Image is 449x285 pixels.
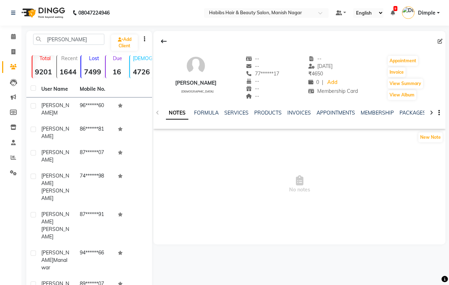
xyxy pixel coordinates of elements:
span: [DEMOGRAPHIC_DATA] [181,90,214,93]
strong: 4726 [130,67,152,76]
img: avatar [185,55,207,76]
span: -- [246,85,259,92]
span: -- [308,56,322,62]
strong: 1644 [57,67,79,76]
th: Mobile No. [75,81,114,97]
input: Search by Name/Mobile/Email/Code [33,34,104,45]
span: 0 [308,79,319,85]
span: 4650 [308,70,323,77]
div: [PERSON_NAME] [175,79,216,87]
span: [PERSON_NAME] [41,102,69,116]
span: | [322,79,323,86]
button: New Note [418,132,443,142]
a: INVOICES [287,110,311,116]
a: Add [326,78,339,88]
a: SERVICES [224,110,249,116]
span: No notes [153,149,445,220]
span: [PERSON_NAME] [41,126,69,139]
img: logo [18,3,67,23]
span: [PERSON_NAME] [41,249,69,263]
a: PRODUCTS [254,110,282,116]
a: PACKAGES [400,110,426,116]
span: manalwar [41,257,67,271]
button: Appointment [388,56,418,66]
span: [PERSON_NAME] [41,149,69,163]
span: -- [246,93,259,99]
span: [PERSON_NAME] [41,226,69,240]
span: -- [246,63,259,69]
p: Lost [84,55,104,62]
span: -- [246,56,259,62]
span: [PERSON_NAME] [41,173,69,186]
span: [DATE] [308,63,333,69]
p: [DEMOGRAPHIC_DATA] [133,55,152,62]
div: Back to Client [156,35,171,48]
span: ₹ [308,70,312,77]
img: Dimple [402,6,414,19]
a: MEMBERSHIP [361,110,394,116]
span: Membership Card [308,88,358,94]
span: [PERSON_NAME] [41,211,69,225]
th: User Name [37,81,75,97]
p: Recent [60,55,79,62]
strong: 16 [106,67,128,76]
a: APPOINTMENTS [317,110,355,116]
p: Due [107,55,128,62]
p: Total [35,55,55,62]
strong: 7499 [81,67,104,76]
strong: 9201 [32,67,55,76]
button: Invoice [388,67,406,77]
span: Dimple [418,9,435,17]
span: m [53,110,58,116]
button: View Album [388,90,416,100]
a: NOTES [166,107,188,120]
span: 9 [393,6,397,11]
span: -- [246,78,259,84]
a: Add Client [111,35,138,51]
a: FORMULA [194,110,219,116]
span: [PERSON_NAME] [41,188,69,201]
b: 08047224946 [78,3,110,23]
button: View Summary [388,79,423,89]
a: 9 [391,10,395,16]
